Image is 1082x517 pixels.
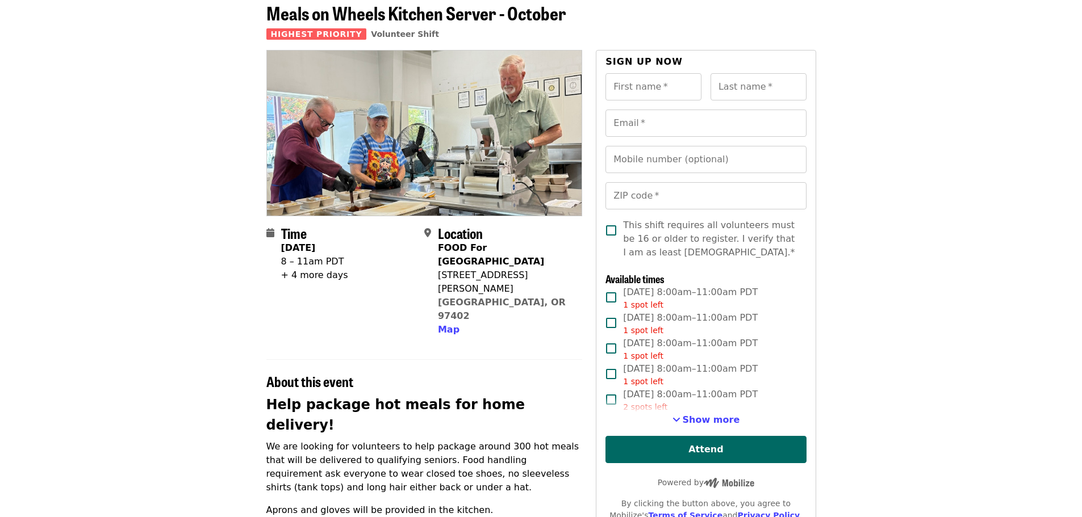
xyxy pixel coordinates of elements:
strong: FOOD For [GEOGRAPHIC_DATA] [438,242,544,267]
div: + 4 more days [281,268,348,282]
a: Volunteer Shift [371,30,439,39]
input: Email [605,110,806,137]
span: 2 spots left [623,402,667,411]
span: 1 spot left [623,377,663,386]
span: About this event [266,371,353,391]
a: [GEOGRAPHIC_DATA], OR 97402 [438,297,566,321]
strong: [DATE] [281,242,316,253]
i: calendar icon [266,228,274,238]
button: Attend [605,436,806,463]
p: Aprons and gloves will be provided in the kitchen. [266,503,583,517]
span: [DATE] 8:00am–11:00am PDT [623,337,758,362]
span: 1 spot left [623,326,663,335]
input: Mobile number (optional) [605,146,806,173]
button: Map [438,323,459,337]
span: Show more [683,414,740,425]
button: See more timeslots [672,413,740,427]
span: [DATE] 8:00am–11:00am PDT [623,285,758,311]
img: Meals on Wheels Kitchen Server - October organized by Food for Lane County [267,51,582,215]
span: [DATE] 8:00am–11:00am PDT [623,362,758,388]
input: ZIP code [605,182,806,209]
span: Powered by [658,478,754,487]
input: First name [605,73,701,100]
span: [DATE] 8:00am–11:00am PDT [623,311,758,337]
h2: Help package hot meals for home delivery! [266,394,583,435]
span: Location [438,223,483,243]
span: 1 spot left [623,300,663,309]
span: Available times [605,271,665,286]
span: Highest Priority [266,28,367,40]
span: [DATE] 8:00am–11:00am PDT [623,388,758,413]
div: [STREET_ADDRESS][PERSON_NAME] [438,268,573,296]
i: map-marker-alt icon [424,228,431,238]
span: Sign up now [605,56,683,67]
span: Time [281,223,307,243]
p: We are looking for volunteers to help package around 300 hot meals that will be delivered to qual... [266,440,583,494]
span: 1 spot left [623,351,663,360]
img: Powered by Mobilize [704,478,754,488]
span: Map [438,324,459,335]
div: 8 – 11am PDT [281,255,348,268]
span: This shift requires all volunteers must be 16 or older to register. I verify that I am as least [... [623,218,797,259]
input: Last name [711,73,807,100]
